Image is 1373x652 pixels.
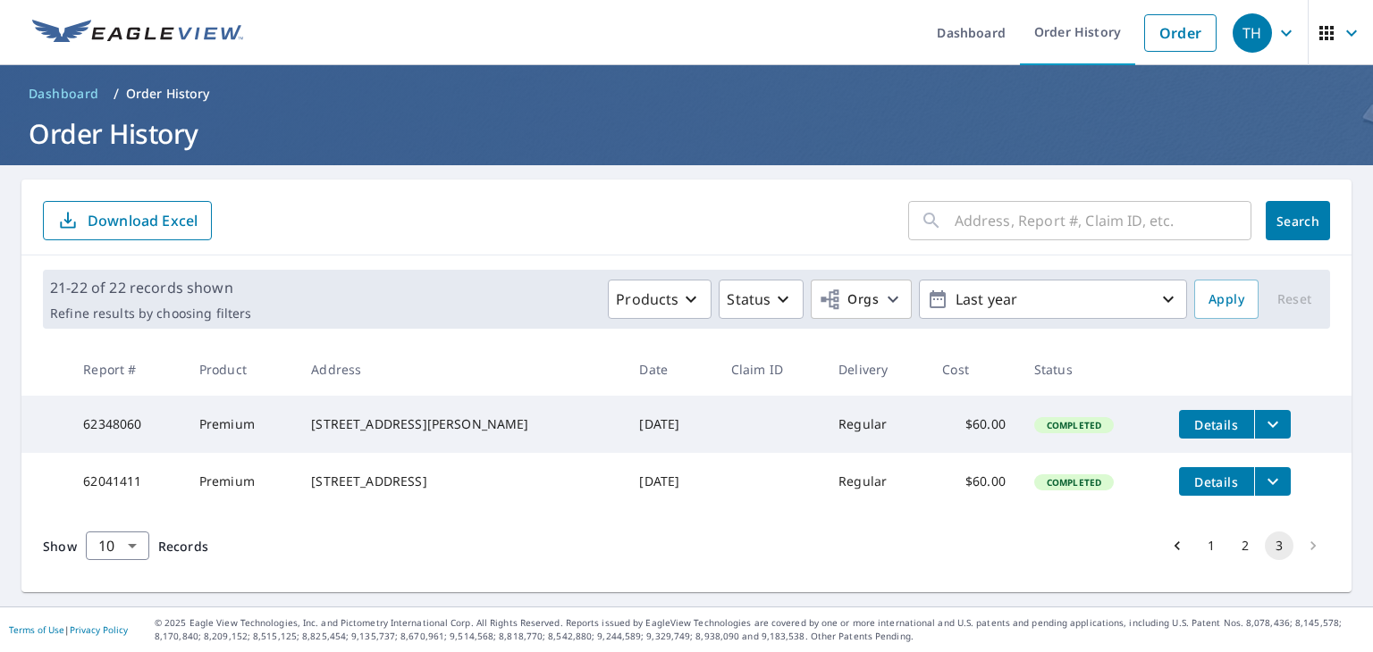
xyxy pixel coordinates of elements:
[717,343,824,396] th: Claim ID
[1036,476,1112,489] span: Completed
[1280,213,1316,230] span: Search
[21,79,106,108] a: Dashboard
[719,280,804,319] button: Status
[616,288,678,310] p: Products
[824,453,928,510] td: Regular
[1020,343,1165,396] th: Status
[297,343,625,396] th: Address
[88,211,198,230] p: Download Excel
[185,453,297,510] td: Premium
[928,396,1020,453] td: $60.00
[29,85,99,103] span: Dashboard
[1190,416,1243,433] span: Details
[1265,531,1293,560] button: page 3
[819,288,879,311] span: Orgs
[69,396,185,453] td: 62348060
[69,453,185,510] td: 62041411
[114,83,119,104] li: /
[1231,531,1259,560] button: Go to page 2
[86,531,149,560] div: Show 10 records
[824,396,928,453] td: Regular
[919,280,1187,319] button: Last year
[1197,531,1226,560] button: Go to page 1
[1163,531,1192,560] button: Go to previous page
[1266,201,1330,240] button: Search
[1179,467,1254,496] button: detailsBtn-62041411
[1190,473,1243,490] span: Details
[625,396,717,453] td: [DATE]
[155,616,1364,643] p: © 2025 Eagle View Technologies, Inc. and Pictometry International Corp. All Rights Reserved. Repo...
[50,305,251,322] p: Refine results by choosing filters
[86,521,149,571] div: 10
[9,624,128,635] p: |
[1160,531,1330,560] nav: pagination navigation
[1144,14,1217,52] a: Order
[9,623,64,636] a: Terms of Use
[955,196,1251,246] input: Address, Report #, Claim ID, etc.
[625,343,717,396] th: Date
[185,396,297,453] td: Premium
[1194,280,1259,319] button: Apply
[126,85,210,103] p: Order History
[811,280,912,319] button: Orgs
[948,284,1158,315] p: Last year
[1233,13,1272,53] div: TH
[311,415,611,433] div: [STREET_ADDRESS][PERSON_NAME]
[50,277,251,298] p: 21-22 of 22 records shown
[185,343,297,396] th: Product
[311,472,611,490] div: [STREET_ADDRESS]
[824,343,928,396] th: Delivery
[21,79,1352,108] nav: breadcrumb
[1179,410,1254,439] button: detailsBtn-62348060
[1036,419,1112,431] span: Completed
[1254,467,1291,496] button: filesDropdownBtn-62041411
[608,280,712,319] button: Products
[43,538,77,555] span: Show
[21,115,1352,152] h1: Order History
[69,343,185,396] th: Report #
[625,453,717,510] td: [DATE]
[928,453,1020,510] td: $60.00
[70,623,128,636] a: Privacy Policy
[32,20,243,46] img: EV Logo
[1254,410,1291,439] button: filesDropdownBtn-62348060
[727,288,771,310] p: Status
[1209,288,1244,311] span: Apply
[928,343,1020,396] th: Cost
[158,538,208,555] span: Records
[43,201,212,240] button: Download Excel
